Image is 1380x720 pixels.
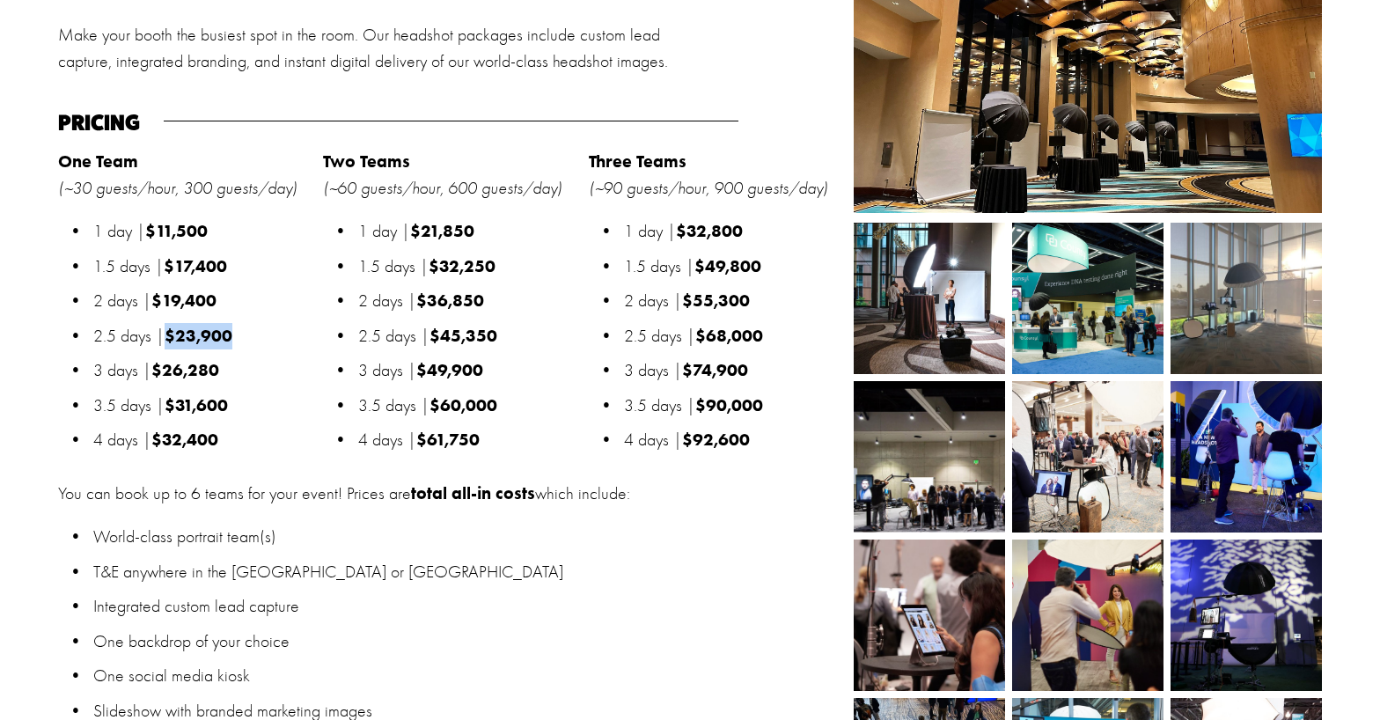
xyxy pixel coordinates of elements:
[854,223,1005,374] img: Nashville HDC-3.jpg
[624,253,845,280] p: 1.5 days |
[624,427,845,453] p: 4 days |
[58,22,686,74] p: Make your booth the busiest spot in the room. Our headshot packages include custom lead capture, ...
[429,325,497,346] strong: $45,350
[416,429,480,450] strong: $61,750
[358,218,579,245] p: 1 day |
[358,393,579,419] p: 3.5 days |
[854,381,1068,533] img: BIO_Backpack.jpg
[358,288,579,314] p: 2 days |
[151,429,218,450] strong: $32,400
[429,394,497,415] strong: $60,000
[93,218,314,245] p: 1 day |
[589,151,686,172] strong: Three Teams
[58,481,845,507] p: You can book up to 6 teams for your event! Prices are which include:
[58,151,138,172] strong: One Team
[93,288,314,314] p: 2 days |
[589,178,828,198] em: (~90 guests/hour, 900 guests/day)
[956,540,1187,691] img: 22-06-23_TwoDudesBTS_295.jpg
[58,178,297,198] em: (~30 guests/hour, 300 guests/day)
[624,357,845,384] p: 3 days |
[358,323,579,349] p: 2.5 days |
[93,253,314,280] p: 1.5 days |
[93,663,845,689] p: One social media kiosk
[358,357,579,384] p: 3 days |
[694,255,761,276] strong: $49,800
[429,255,495,276] strong: $32,250
[624,218,845,245] p: 1 day |
[93,393,314,419] p: 3.5 days |
[825,540,1035,691] img: 23-08-21_TDP_BTS_017.jpg
[1103,381,1330,533] img: 23-05-18_TDP_BTS_0017.jpg
[151,359,219,380] strong: $26,280
[58,112,155,134] h4: Pricing
[682,359,748,380] strong: $74,900
[695,325,763,346] strong: $68,000
[624,288,845,314] p: 2 days |
[93,628,845,655] p: One backdrop of your choice
[624,393,845,419] p: 3.5 days |
[358,427,579,453] p: 4 days |
[164,255,227,276] strong: $17,400
[93,427,314,453] p: 4 days |
[682,429,750,450] strong: $92,600
[416,290,484,311] strong: $36,850
[93,524,845,550] p: World-class portrait team(s)
[1171,499,1322,690] img: 271495247_508108323859408_6411661946869337369_n.jpg
[973,223,1200,374] img: _FP_2412.jpg
[695,394,763,415] strong: $90,000
[1120,223,1322,374] img: image0.jpeg
[676,220,743,241] strong: $32,800
[323,178,562,198] em: (~60 guests/hour, 600 guests/day)
[165,325,232,346] strong: $23,900
[411,482,447,503] strong: total
[358,253,579,280] p: 1.5 days |
[410,220,474,241] strong: $21,850
[145,220,208,241] strong: $11,500
[93,559,845,585] p: T&E anywhere in the [GEOGRAPHIC_DATA] or [GEOGRAPHIC_DATA]
[451,482,535,503] strong: all-in costs
[165,394,228,415] strong: $31,600
[93,357,314,384] p: 3 days |
[624,323,845,349] p: 2.5 days |
[93,323,314,349] p: 2.5 days |
[416,359,483,380] strong: $49,900
[974,381,1201,533] img: 22-11-16_TDP_BTS_021.jpg
[93,593,845,620] p: Integrated custom lead capture
[682,290,750,311] strong: $55,300
[323,151,410,172] strong: Two Teams
[151,290,217,311] strong: $19,400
